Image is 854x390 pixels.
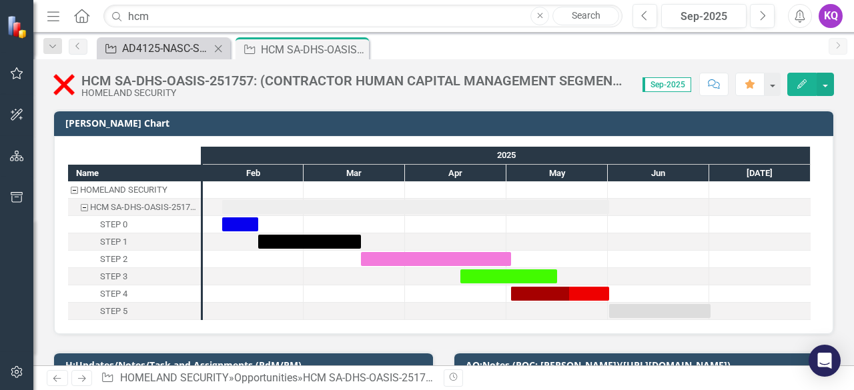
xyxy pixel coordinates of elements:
[100,40,210,57] a: AD4125-NASC-SEAPORT-247190: (SMALL BUSINESS INNOVATION RESEARCH PROGRAM AD4125 PROGRAM MANAGEMENT...
[819,4,843,28] button: KQ
[709,165,811,182] div: Jul
[608,165,709,182] div: Jun
[661,4,747,28] button: Sep-2025
[120,371,229,384] a: HOMELAND SECURITY
[361,252,511,266] div: Task: Start date: 2025-03-18 End date: 2025-05-02
[809,345,841,377] div: Open Intercom Messenger
[90,199,197,216] div: HCM SA-DHS-OASIS-251757: (CONTRACTOR HUMAN CAPITAL MANAGEMENT SEGMENT ARCHITECTURE SUPPORT SERVIC...
[506,165,608,182] div: May
[222,200,609,214] div: Task: Start date: 2025-02-06 End date: 2025-06-01
[68,268,201,285] div: Task: Start date: 2025-04-17 End date: 2025-05-16
[460,269,557,283] div: Task: Start date: 2025-04-17 End date: 2025-05-16
[68,199,201,216] div: Task: Start date: 2025-02-06 End date: 2025-06-01
[68,233,201,251] div: STEP 1
[222,217,258,231] div: Task: Start date: 2025-02-06 End date: 2025-02-16
[405,165,506,182] div: Apr
[466,360,827,370] h3: AQ:Notes (POC: [PERSON_NAME])([URL][DOMAIN_NAME])
[643,77,691,92] span: Sep-2025
[100,251,127,268] div: STEP 2
[68,251,201,268] div: STEP 2
[68,285,201,303] div: Task: Start date: 2025-05-02 End date: 2025-06-01
[511,287,609,301] div: Task: Start date: 2025-05-02 End date: 2025-06-01
[68,165,201,181] div: Name
[68,199,201,216] div: HCM SA-DHS-OASIS-251757: (CONTRACTOR HUMAN CAPITAL MANAGEMENT SEGMENT ARCHITECTURE SUPPORT SERVIC...
[68,303,201,320] div: Task: Start date: 2025-06-01 End date: 2025-07-01
[234,371,298,384] a: Opportunities
[68,285,201,303] div: STEP 4
[100,216,127,233] div: STEP 0
[100,268,127,285] div: STEP 3
[68,233,201,251] div: Task: Start date: 2025-02-16 End date: 2025-03-18
[100,233,127,251] div: STEP 1
[552,7,619,25] a: Search
[80,181,167,199] div: HOMELAND SECURITY
[7,15,30,38] img: ClearPoint Strategy
[261,41,366,58] div: HCM SA-DHS-OASIS-251757: (CONTRACTOR HUMAN CAPITAL MANAGEMENT SEGMENT ARCHITECTURE SUPPORT SERVIC...
[258,235,361,249] div: Task: Start date: 2025-02-16 End date: 2025-03-18
[103,5,622,28] input: Search ClearPoint...
[81,73,629,88] div: HCM SA-DHS-OASIS-251757: (CONTRACTOR HUMAN CAPITAL MANAGEMENT SEGMENT ARCHITECTURE SUPPORT SERVIC...
[68,181,201,199] div: HOMELAND SECURITY
[304,165,405,182] div: Mar
[68,251,201,268] div: Task: Start date: 2025-03-18 End date: 2025-05-02
[65,118,827,128] h3: [PERSON_NAME] Chart
[68,216,201,233] div: Task: Start date: 2025-02-06 End date: 2025-02-16
[100,285,127,303] div: STEP 4
[203,147,811,164] div: 2025
[53,74,75,95] img: Loss
[101,371,434,386] div: » »
[100,303,127,320] div: STEP 5
[666,9,742,25] div: Sep-2025
[203,165,304,182] div: Feb
[122,40,210,57] div: AD4125-NASC-SEAPORT-247190: (SMALL BUSINESS INNOVATION RESEARCH PROGRAM AD4125 PROGRAM MANAGEMENT...
[81,88,629,98] div: HOMELAND SECURITY
[68,268,201,285] div: STEP 3
[609,304,711,318] div: Task: Start date: 2025-06-01 End date: 2025-07-01
[68,181,201,199] div: Task: HOMELAND SECURITY Start date: 2025-02-06 End date: 2025-02-07
[68,303,201,320] div: STEP 5
[68,216,201,233] div: STEP 0
[65,360,426,370] h3: H:Updates/Notes/Task and Assignments (PdM/PM)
